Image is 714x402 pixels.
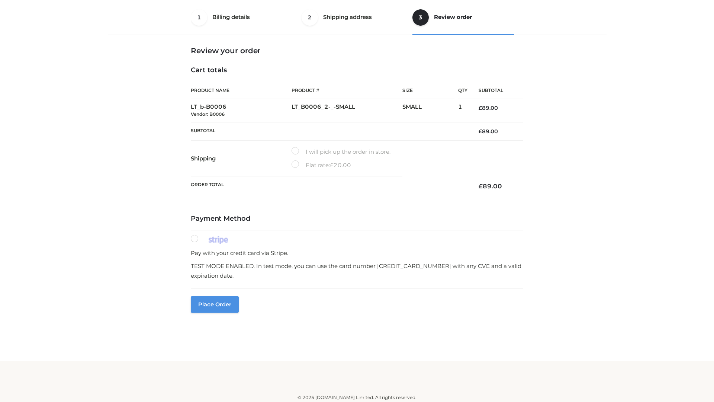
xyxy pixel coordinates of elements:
th: Product # [292,82,402,99]
div: © 2025 [DOMAIN_NAME] Limited. All rights reserved. [110,394,604,401]
th: Subtotal [191,122,467,140]
button: Place order [191,296,239,313]
label: I will pick up the order in store. [292,147,390,157]
th: Order Total [191,176,467,196]
th: Size [402,82,454,99]
p: TEST MODE ENABLED. In test mode, you can use the card number [CREDIT_CARD_NUMBER] with any CVC an... [191,261,523,280]
bdi: 89.00 [479,128,498,135]
span: £ [479,128,482,135]
th: Qty [458,82,467,99]
small: Vendor: B0006 [191,111,225,117]
span: £ [479,105,482,111]
th: Subtotal [467,82,523,99]
h4: Payment Method [191,215,523,223]
p: Pay with your credit card via Stripe. [191,248,523,258]
td: 1 [458,99,467,122]
td: LT_B0006_2-_-SMALL [292,99,402,122]
label: Flat rate: [292,160,351,170]
td: SMALL [402,99,458,122]
th: Shipping [191,141,292,176]
span: £ [330,162,334,169]
th: Product Name [191,82,292,99]
bdi: 20.00 [330,162,351,169]
td: LT_b-B0006 [191,99,292,122]
bdi: 89.00 [479,182,502,190]
h3: Review your order [191,46,523,55]
h4: Cart totals [191,66,523,74]
bdi: 89.00 [479,105,498,111]
span: £ [479,182,483,190]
